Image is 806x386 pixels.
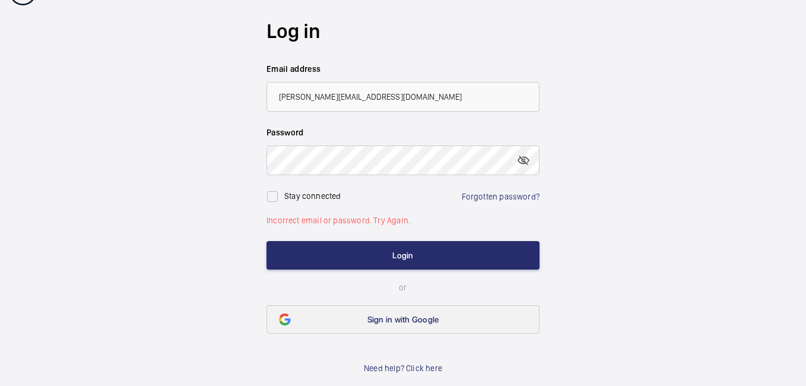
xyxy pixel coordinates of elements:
[462,192,540,201] a: Forgotten password?
[266,17,540,45] h2: Log in
[284,191,341,201] label: Stay connected
[266,281,540,293] p: or
[266,241,540,270] button: Login
[364,362,442,374] a: Need help? Click here
[266,126,540,138] label: Password
[367,315,439,324] span: Sign in with Google
[266,63,540,75] label: Email address
[266,82,540,112] input: Your email address
[266,214,540,226] p: Incorrect email or password. Try Again.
